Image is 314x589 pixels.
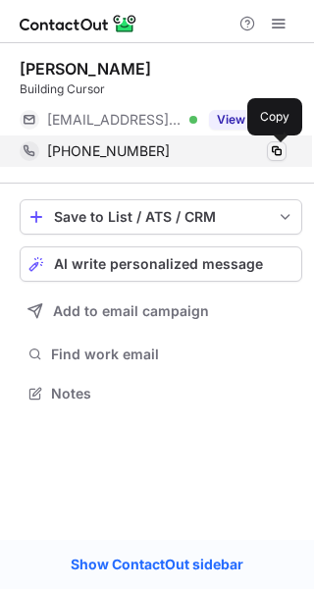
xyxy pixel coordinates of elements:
div: Save to List / ATS / CRM [54,209,268,225]
span: [EMAIL_ADDRESS][DOMAIN_NAME] [47,111,183,129]
button: AI write personalized message [20,246,302,282]
span: Add to email campaign [53,303,209,319]
button: Find work email [20,341,302,368]
div: [PERSON_NAME] [20,59,151,79]
div: Building Cursor [20,80,302,98]
img: ContactOut v5.3.10 [20,12,137,35]
span: Find work email [51,346,294,363]
span: Notes [51,385,294,402]
button: Notes [20,380,302,407]
button: Add to email campaign [20,294,302,329]
span: [PHONE_NUMBER] [47,142,170,160]
button: save-profile-one-click [20,199,302,235]
button: Reveal Button [209,110,287,130]
span: AI write personalized message [54,256,263,272]
a: Show ContactOut sidebar [51,550,263,579]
